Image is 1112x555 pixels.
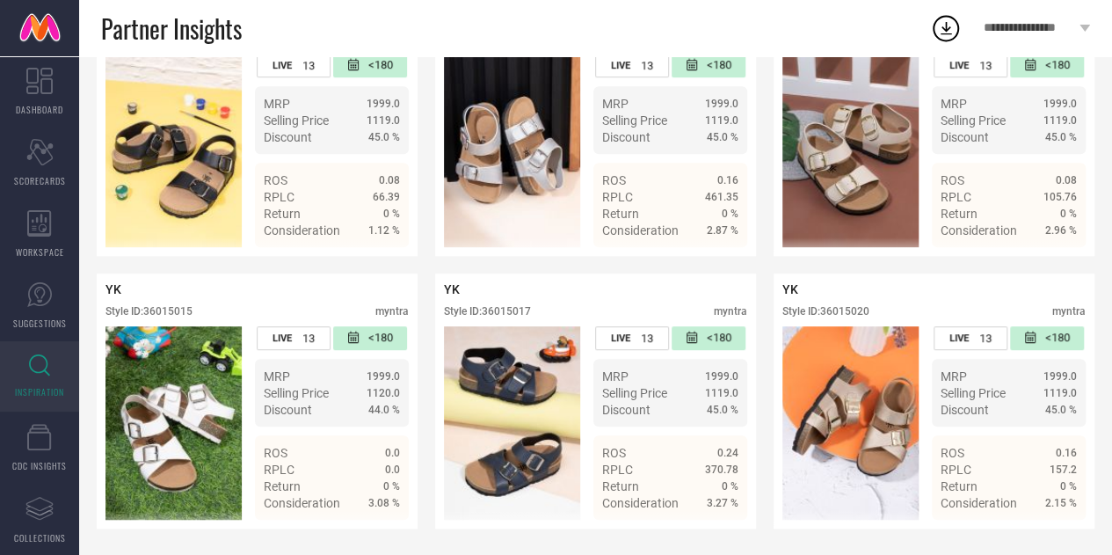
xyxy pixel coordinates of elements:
span: Selling Price [941,113,1006,128]
img: Style preview image [782,326,919,520]
span: LIVE [273,60,292,71]
span: ROS [264,173,287,187]
span: Selling Price [602,113,667,128]
div: Click to view image [105,54,242,247]
span: Selling Price [264,386,329,400]
span: 0 % [722,208,738,220]
span: 1999.0 [705,370,738,383]
div: Number of days the style has been live on the platform [934,54,1007,77]
span: 2.96 % [1045,224,1077,237]
a: Details [343,528,400,542]
span: RPLC [264,463,294,477]
div: Click to view image [444,326,580,520]
span: Details [699,528,738,542]
div: Number of days the style has been live on the platform [257,326,331,350]
div: Click to view image [444,54,580,247]
span: Consideration [602,223,679,237]
span: RPLC [941,190,971,204]
div: Number of days since the style was first listed on the platform [333,54,407,77]
div: myntra [714,305,747,318]
span: 1119.0 [1043,114,1077,127]
a: Details [1020,255,1077,269]
img: Style preview image [105,326,242,520]
span: 0.16 [1056,447,1077,459]
div: myntra [375,305,409,318]
span: 0 % [1060,480,1077,493]
span: 0 % [383,208,400,220]
div: Style ID: 36015015 [105,305,193,318]
img: Style preview image [444,326,580,520]
img: Style preview image [782,54,919,247]
span: 13 [641,59,653,72]
span: 1119.0 [705,114,738,127]
span: RPLC [264,190,294,204]
span: 1999.0 [1043,370,1077,383]
span: <180 [707,58,731,73]
div: Style ID: 36015017 [444,305,531,318]
span: Discount [264,130,312,144]
span: DASHBOARD [16,103,63,116]
span: Consideration [264,496,340,510]
span: <180 [368,58,393,73]
span: RPLC [602,463,633,477]
span: ROS [602,446,626,460]
span: ROS [941,173,964,187]
span: MRP [264,97,290,111]
span: CDC INSIGHTS [12,459,67,472]
span: 13 [302,332,315,345]
span: Discount [264,403,312,417]
span: Details [360,528,400,542]
span: RPLC [941,463,971,477]
div: Number of days since the style was first listed on the platform [672,326,745,350]
div: myntra [1052,305,1086,318]
span: 0.16 [717,174,738,186]
span: 44.0 % [368,404,400,416]
span: 3.08 % [368,497,400,509]
span: COLLECTIONS [14,531,66,544]
span: 0.08 [1056,174,1077,186]
a: Details [681,528,738,542]
span: 1120.0 [367,387,400,399]
span: Return [941,207,978,221]
span: <180 [1045,58,1070,73]
span: 1999.0 [705,98,738,110]
span: 13 [302,59,315,72]
div: Number of days since the style was first listed on the platform [333,326,407,350]
span: Details [699,255,738,269]
span: 1.12 % [368,224,400,237]
span: 1119.0 [1043,387,1077,399]
span: LIVE [611,332,630,344]
span: 0.08 [379,174,400,186]
span: YK [782,282,798,296]
span: Consideration [602,496,679,510]
span: Return [602,207,639,221]
span: 0.0 [385,464,400,476]
div: Click to view image [105,326,242,520]
span: 461.35 [705,191,738,203]
span: 1999.0 [1043,98,1077,110]
span: SUGGESTIONS [13,317,67,330]
span: 45.0 % [368,131,400,143]
span: 13 [641,332,653,345]
span: INSPIRATION [15,385,64,398]
span: 0 % [383,480,400,493]
span: 1999.0 [367,98,400,110]
div: Number of days since the style was first listed on the platform [672,54,745,77]
span: 0 % [1060,208,1077,220]
span: YK [444,282,460,296]
span: RPLC [602,190,633,204]
span: <180 [1045,331,1070,346]
span: Return [941,479,978,493]
span: Partner Insights [101,11,242,47]
span: 13 [979,332,992,345]
div: Number of days since the style was first listed on the platform [1010,54,1084,77]
img: Style preview image [105,54,242,247]
span: Discount [941,403,989,417]
span: Return [602,479,639,493]
span: Consideration [264,223,340,237]
span: Discount [602,130,650,144]
span: LIVE [949,332,969,344]
span: 105.76 [1043,191,1077,203]
span: Return [264,207,301,221]
a: Details [343,255,400,269]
